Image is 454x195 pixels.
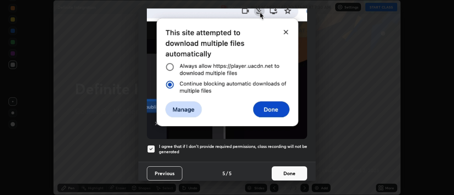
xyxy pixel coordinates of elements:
h4: 5 [229,170,232,177]
button: Previous [147,166,182,180]
h4: 5 [222,170,225,177]
h5: I agree that if I don't provide required permissions, class recording will not be generated [159,144,307,155]
button: Done [272,166,307,180]
h4: / [226,170,228,177]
